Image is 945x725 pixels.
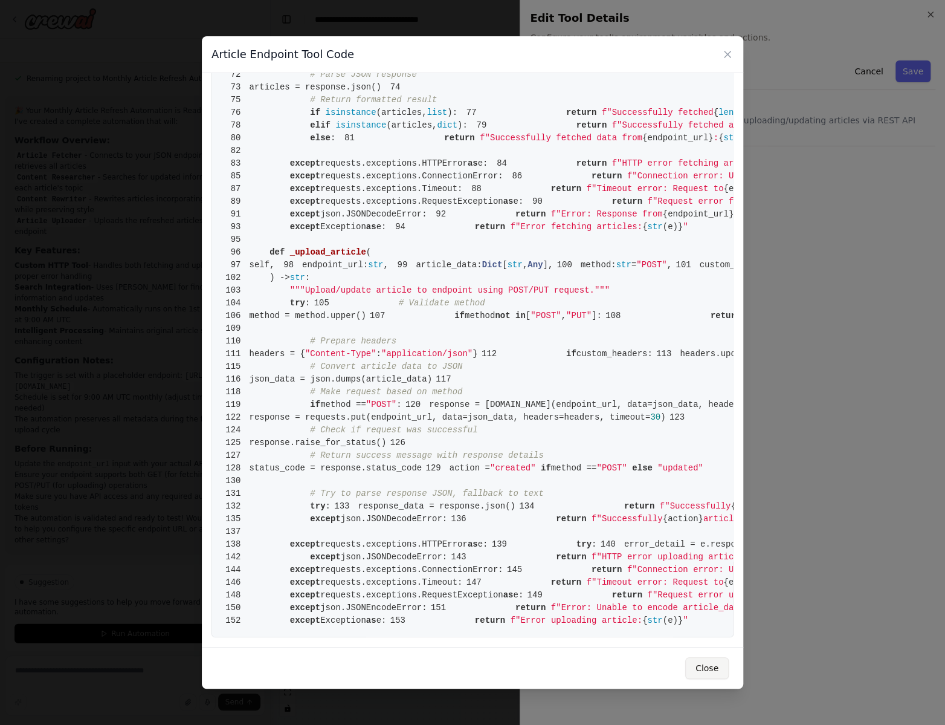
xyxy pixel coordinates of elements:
span: requests.exceptions.HTTPError [320,539,468,549]
span: requests.exceptions.RequestException [320,197,503,206]
span: 127 [222,449,250,462]
span: if [310,400,320,409]
span: 111 [222,348,250,360]
span: 152 [222,614,250,627]
span: ]: [592,311,602,320]
span: try [310,501,325,511]
span: Dict [482,260,503,270]
span: article_data: [416,260,482,270]
span: if [310,108,320,117]
span: {action} [731,501,771,511]
span: : [331,133,335,143]
span: ): [447,108,457,117]
span: "Content-Type" [305,349,376,359]
span: as [503,197,514,206]
span: [ [526,311,531,320]
span: str [616,260,631,270]
h3: Article Endpoint Tool Code [211,46,354,63]
span: f"Connection error: Unable to connect to [627,171,830,181]
span: # Prepare headers [310,336,396,346]
span: 146 [222,576,250,589]
span: 108 [602,310,630,322]
span: return [475,616,505,625]
span: return [515,209,546,219]
span: 119 [222,398,250,411]
span: (e)} [663,616,683,625]
span: return [475,222,505,232]
span: 83 [222,157,250,170]
span: (e)} [663,222,683,232]
span: if [541,463,551,473]
span: " [683,616,688,625]
span: {endpoint_url} [642,133,714,143]
span: return [612,590,642,600]
span: ( [366,247,371,257]
span: # Check if request was successful [310,425,477,435]
span: list [427,108,448,117]
span: requests.exceptions.RequestException [320,590,503,600]
span: except [290,158,320,168]
span: return [592,565,622,574]
span: f"Timeout error: Request to [587,184,724,193]
span: f"Error: Unable to encode article_data as JSON" [551,603,790,613]
span: str [647,616,662,625]
span: 99 [389,259,416,271]
span: f"Successfully fetched [602,108,714,117]
span: 120 [402,398,430,411]
span: 91 [222,208,250,221]
span: : [305,273,310,282]
span: action = [450,463,490,473]
span: f"Successfully fetched data from [480,133,642,143]
span: 150 [222,602,250,614]
span: 95 [222,233,250,246]
span: 76 [222,106,250,119]
span: isinstance [326,108,376,117]
span: 107 [366,310,394,322]
span: response = requests.put(endpoint_url, data=json_data, headers=headers, timeout= [250,412,651,422]
span: , [523,260,527,270]
span: str [508,260,523,270]
span: 78 [222,119,250,132]
span: 133 [331,500,358,513]
span: if [566,349,576,359]
span: # Return formatted result [310,95,437,105]
span: as [468,158,478,168]
span: str [290,273,305,282]
span: 118 [222,386,250,398]
span: 144 [222,564,250,576]
span: 94 [386,221,414,233]
span: e: [376,616,387,625]
span: response = [DOMAIN_NAME](endpoint_url, data=json_data, headers=headers, timeout= [429,400,835,409]
span: 134 [515,500,543,513]
span: 92 [427,208,455,221]
span: : [305,298,310,308]
span: 88 [462,183,490,195]
span: (articles, [376,108,427,117]
span: as [366,616,376,625]
span: endpoint_url: [302,260,368,270]
span: f"Connection error: Unable to connect to [627,565,830,574]
span: : [376,349,381,359]
span: : [396,400,401,409]
span: 81 [335,132,363,145]
span: try [576,539,592,549]
span: 124 [222,424,250,437]
span: def [269,247,285,257]
span: headers.update(custom_headers) [653,349,833,359]
span: {action} [663,514,703,524]
span: Exception [320,616,366,625]
span: return [592,171,622,181]
span: { [642,222,647,232]
span: 123 [665,411,693,424]
span: headers = { [250,349,305,359]
span: requests.exceptions.ConnectionError: [320,565,503,574]
span: 149 [523,589,551,602]
span: 147 [462,576,490,589]
span: 84 [488,157,515,170]
span: 115 [222,360,250,373]
span: 131 [222,487,250,500]
span: , [383,260,388,270]
span: article at [703,514,754,524]
span: 137 [222,525,250,538]
span: self, [222,260,275,270]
